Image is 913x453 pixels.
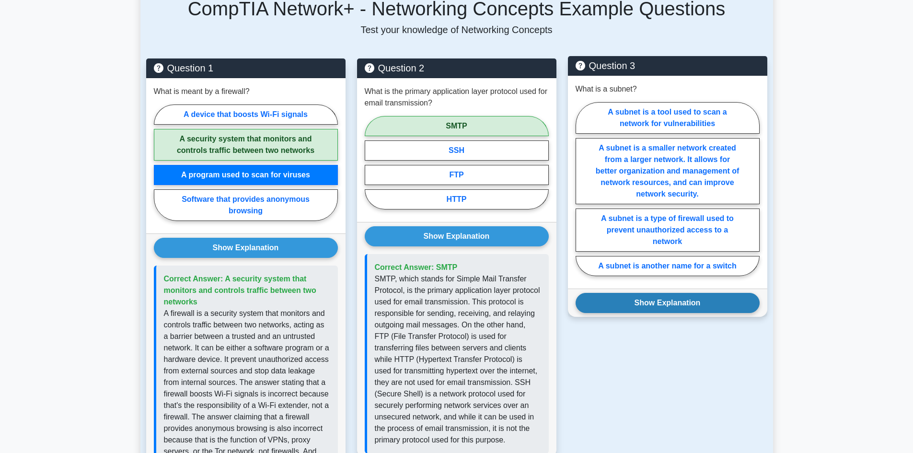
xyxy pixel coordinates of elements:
[365,165,549,185] label: FTP
[365,116,549,136] label: SMTP
[154,129,338,161] label: A security system that monitors and controls traffic between two networks
[365,86,549,109] p: What is the primary application layer protocol used for email transmission?
[154,165,338,185] label: A program used to scan for viruses
[375,263,458,271] span: Correct Answer: SMTP
[365,62,549,74] h5: Question 2
[375,273,541,446] p: SMTP, which stands for Simple Mail Transfer Protocol, is the primary application layer protocol u...
[154,189,338,221] label: Software that provides anonymous browsing
[576,60,760,71] h5: Question 3
[146,24,767,35] p: Test your knowledge of Networking Concepts
[154,62,338,74] h5: Question 1
[576,138,760,204] label: A subnet is a smaller network created from a larger network. It allows for better organization an...
[154,86,250,97] p: What is meant by a firewall?
[154,238,338,258] button: Show Explanation
[365,226,549,246] button: Show Explanation
[576,209,760,252] label: A subnet is a type of firewall used to prevent unauthorized access to a network
[576,256,760,276] label: A subnet is another name for a switch
[365,189,549,209] label: HTTP
[576,83,637,95] p: What is a subnet?
[576,102,760,134] label: A subnet is a tool used to scan a network for vulnerabilities
[154,105,338,125] label: A device that boosts Wi-Fi signals
[576,293,760,313] button: Show Explanation
[164,275,316,306] span: Correct Answer: A security system that monitors and controls traffic between two networks
[365,140,549,161] label: SSH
